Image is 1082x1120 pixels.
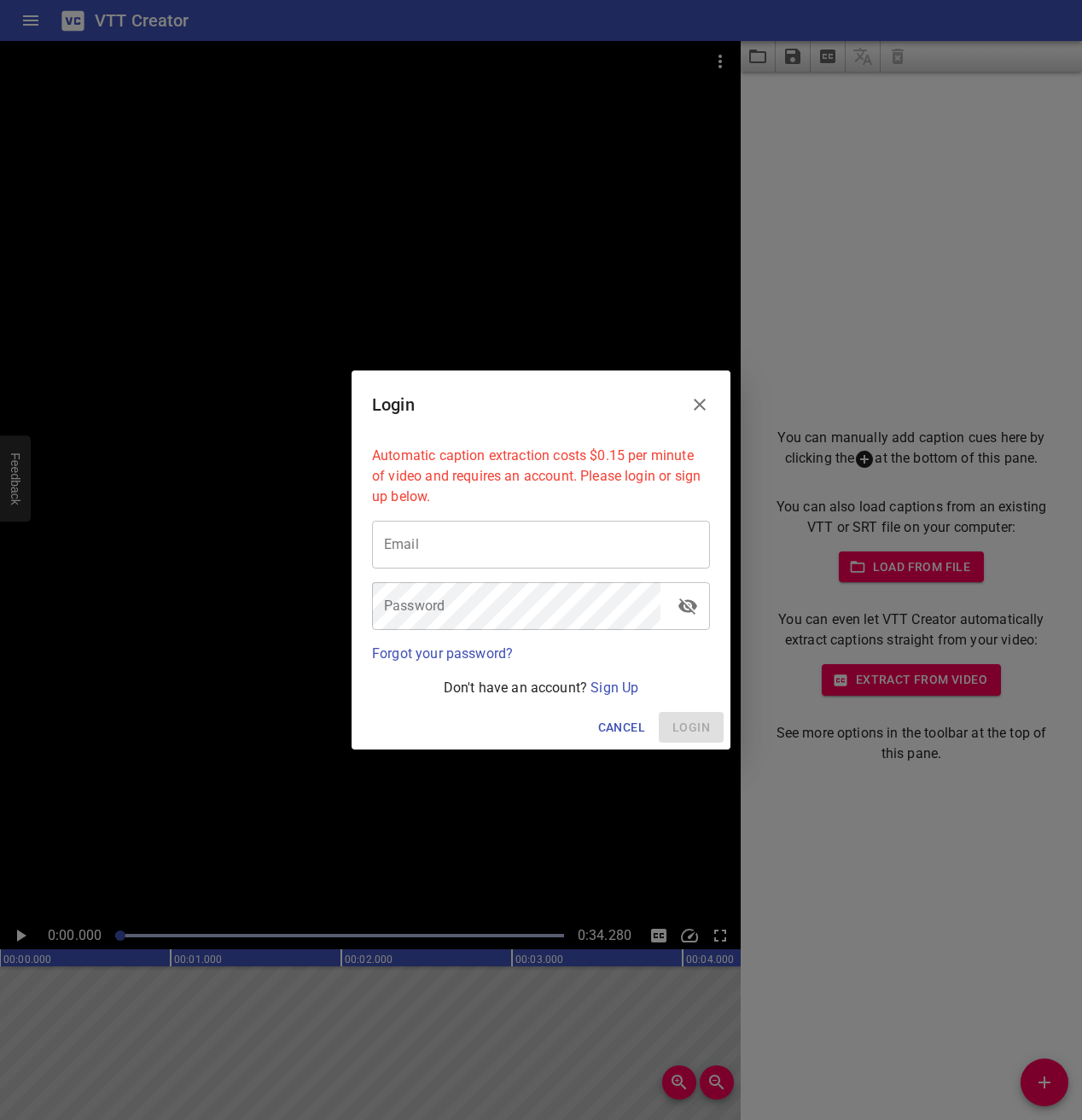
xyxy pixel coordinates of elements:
[598,717,645,738] span: Cancel
[372,391,415,418] h6: Login
[667,586,708,627] button: toggle password visibility
[679,384,720,425] button: Close
[372,678,710,698] p: Don't have an account?
[372,645,513,662] a: Forgot your password?
[372,446,710,507] p: Automatic caption extraction costs $0.15 per minute of video and requires an account. Please logi...
[590,680,638,696] a: Sign Up
[591,712,652,744] button: Cancel
[659,712,724,744] span: Please enter your email and password above.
